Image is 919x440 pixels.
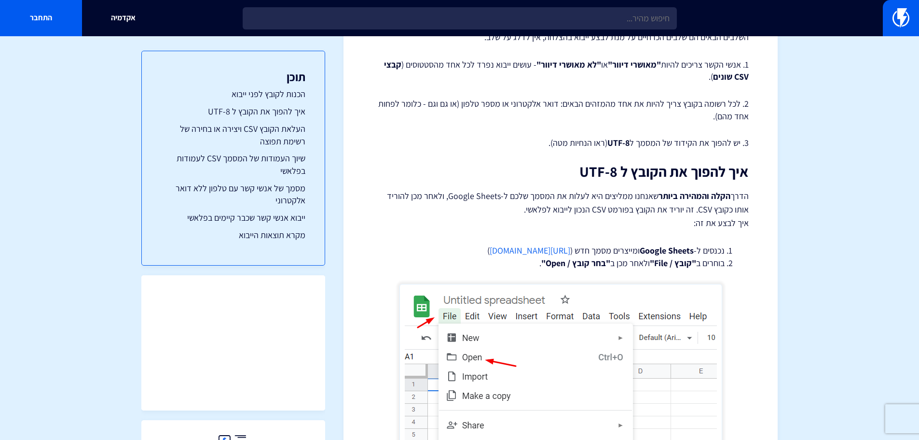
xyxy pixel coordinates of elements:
[397,257,725,270] li: בוחרים ב ולאחר מכן ב .
[372,98,749,122] p: 2. לכל רשומה בקובץ צריך להיות את אחד מהמזהים הבאים: דואר אלקטרוני או מספר טלפון (או גם וגם - כלומ...
[161,105,305,118] a: איך להפוך את הקובץ ל UTF-8
[372,30,749,44] p: השלבים הבאים הם שלבים הכרחיים על מנת לבצע ייבוא בהצלחה, אין לדלג על שלב.
[243,7,677,29] input: חיפוש מהיר...
[397,244,725,257] li: נכנסים ל- ומייצרים מסמך חדש ( )
[372,58,749,83] p: 1. אנשי הקשר צריכים להיות או - עושים ייבוא נפרד לכל אחד מהסטטוסים ( ).
[384,59,749,83] strong: קבצי CSV שונים
[608,59,661,70] strong: "מאושרי דיוור"
[372,189,749,230] p: הדרך שאנחנו ממליצים היא לעלות את המסמך שלכם ל-Google Sheets, ולאחר מכן להוריד אותו כקובץ CSV. זה ...
[161,152,305,177] a: שיוך העמודות של המסמך CSV לעמודות בפלאשי
[490,245,570,256] a: [URL][DOMAIN_NAME]
[541,257,610,269] strong: "בחר קובץ / Open"
[372,164,749,180] h2: איך להפוך את הקובץ ל UTF-8
[536,59,601,70] strong: "לא מאושרי דיוור"
[658,190,730,201] strong: הקלה והמהירה ביותר
[161,229,305,241] a: מקרא תוצאות הייבוא
[161,71,305,83] h3: תוכן
[607,137,630,148] strong: UTF-8
[161,88,305,100] a: הכנות לקובץ לפני ייבוא
[640,245,694,256] strong: Google Sheets
[650,257,696,269] strong: "קובץ / File"
[161,212,305,224] a: ייבוא אנשי קשר שכבר קיימים בפלאשי
[372,137,749,149] p: 3. יש להפוך את הקידוד של המסמך ל (ראו הנחיות מטה).
[161,182,305,207] a: מסמך של אנשי קשר עם טלפון ללא דואר אלקטרוני
[161,123,305,147] a: העלאת הקובץ CSV ויצירה או בחירה של רשימת תפוצה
